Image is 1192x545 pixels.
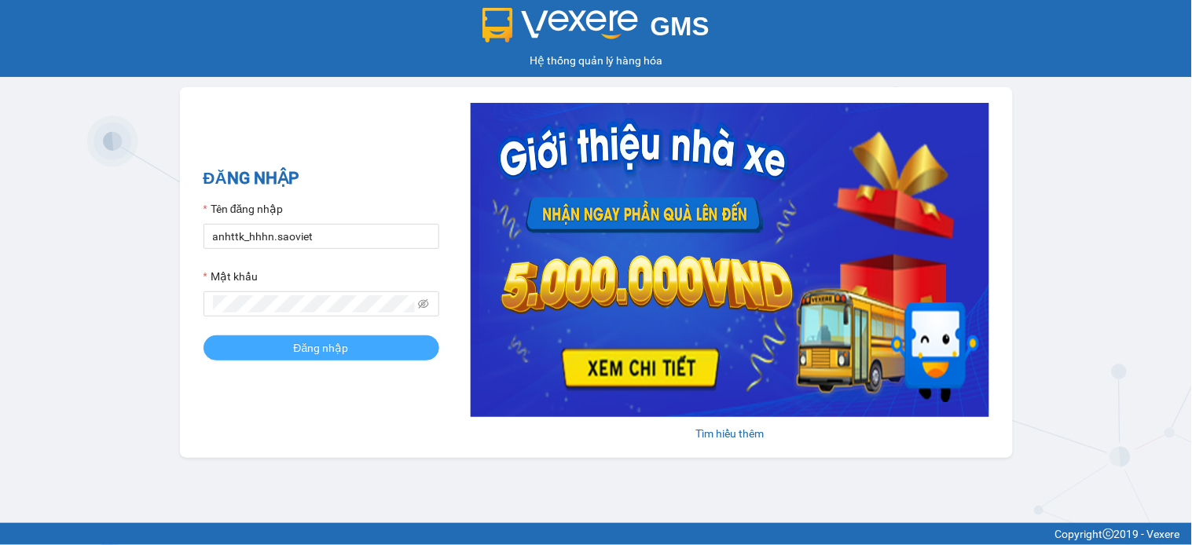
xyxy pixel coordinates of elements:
[4,52,1188,69] div: Hệ thống quản lý hàng hóa
[12,525,1180,543] div: Copyright 2019 - Vexere
[651,12,710,41] span: GMS
[204,224,439,249] input: Tên đăng nhập
[204,166,439,192] h2: ĐĂNG NHẬP
[204,268,258,285] label: Mật khẩu
[471,425,989,442] div: Tìm hiểu thêm
[482,24,710,36] a: GMS
[204,200,284,218] label: Tên đăng nhập
[213,295,416,313] input: Mật khẩu
[471,103,989,417] img: banner-0
[418,298,429,309] span: eye-invisible
[1103,529,1114,540] span: copyright
[204,335,439,360] button: Đăng nhập
[482,8,638,42] img: logo 2
[294,339,349,357] span: Đăng nhập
